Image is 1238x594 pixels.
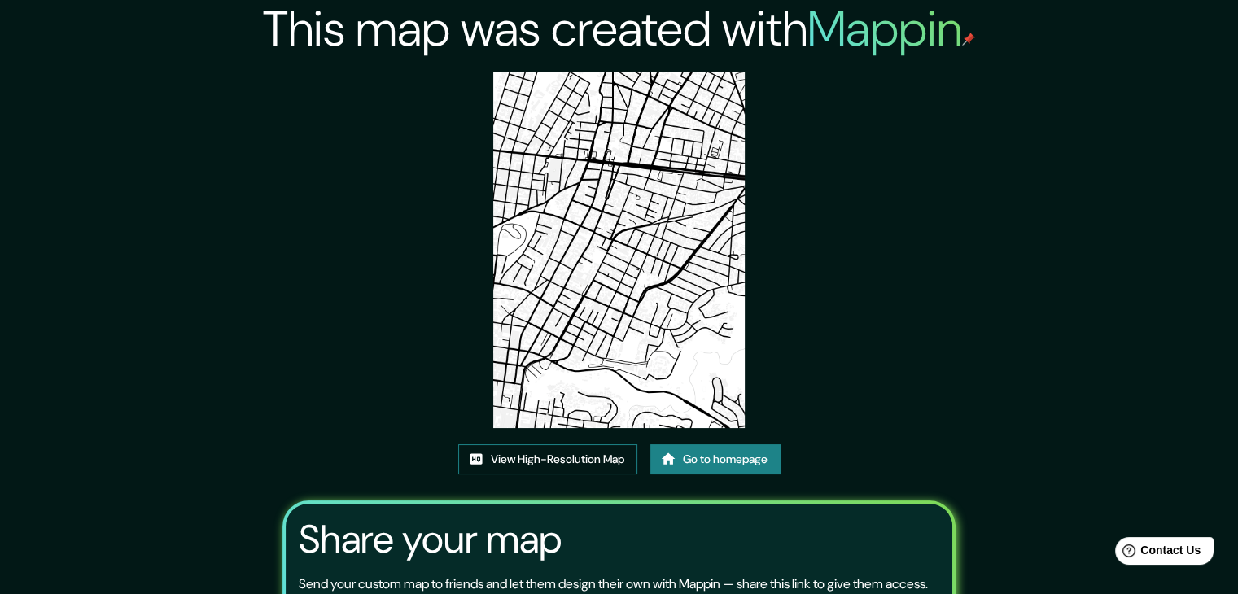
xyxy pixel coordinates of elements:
h3: Share your map [299,517,562,562]
img: created-map [493,72,746,428]
img: mappin-pin [962,33,975,46]
p: Send your custom map to friends and let them design their own with Mappin — share this link to gi... [299,574,928,594]
a: Go to homepage [650,444,781,474]
a: View High-Resolution Map [458,444,637,474]
iframe: Help widget launcher [1093,531,1220,576]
